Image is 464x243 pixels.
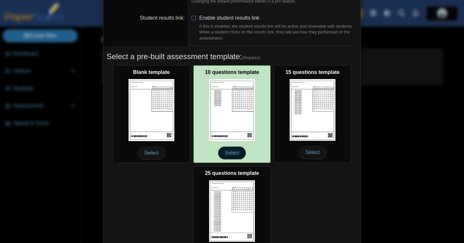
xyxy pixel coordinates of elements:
span: Enable student results link [199,15,357,41]
b: 10 questions template [205,69,259,75]
b: Blank template [133,69,170,75]
span: Select [218,147,246,159]
label: Student results link [140,15,185,21]
img: scan_sheet_10_questions.png [209,79,255,141]
span: Select [299,146,326,159]
span: Select [138,147,165,159]
img: scan_sheet_25_questions.png [209,180,255,242]
div: If this is enabled, the student results link will be active and shareable with students. When a s... [199,23,357,41]
img: scan_sheet_15_questions.png [290,79,335,141]
img: scan_sheet_blank.png [129,79,174,141]
b: 25 questions template [205,170,259,176]
b: 15 questions template [285,69,340,75]
h5: Select a pre-built assessment template: [107,51,357,62]
span: (Required) [242,55,260,61]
